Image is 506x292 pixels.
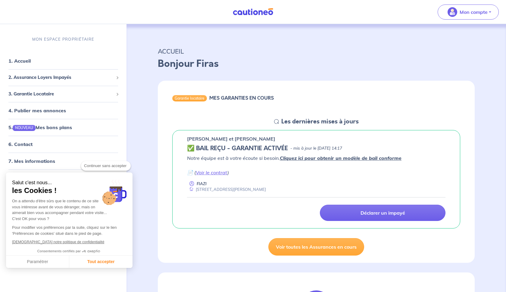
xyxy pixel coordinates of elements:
[2,55,124,67] div: 1. Accueil
[187,145,288,152] h5: ✅ BAIL REÇU - GARANTIE ACTIVÉE
[448,7,457,17] img: illu_account_valid_menu.svg
[8,91,114,98] span: 3. Garantie Locataire
[460,8,488,16] p: Mon compte
[158,46,475,57] p: ACCUEIL
[6,256,69,268] button: Paramétrer
[34,247,104,255] button: Consentements certifiés par
[290,145,342,151] p: - mis à jour le [DATE] 14:17
[12,186,126,195] span: les Cookies !
[2,121,124,133] div: 5.NOUVEAUMes bons plans
[187,155,401,161] em: Notre équipe est à votre écoute si besoin.
[2,88,124,100] div: 3. Garantie Locataire
[187,145,445,152] div: state: CONTRACT-VALIDATED, Context: IN-LANDLORD,IS-GL-CAUTION-IN-LANDLORD
[12,180,126,186] small: Salut c'est nous...
[32,36,94,42] p: MON ESPACE PROPRIÉTAIRE
[187,135,275,142] p: [PERSON_NAME] et [PERSON_NAME]
[8,74,114,81] span: 2. Assurance Loyers Impayés
[158,57,475,71] p: Bonjour Firas
[37,250,81,253] span: Consentements certifiés par
[187,187,266,192] div: [STREET_ADDRESS][PERSON_NAME]
[84,163,128,169] span: Continuer sans accepter
[12,240,104,244] a: [DEMOGRAPHIC_DATA] notre politique de confidentialité
[268,238,364,256] a: Voir toutes les Assurances en cours
[8,58,31,64] a: 1. Accueil
[8,124,72,130] a: 5.NOUVEAUMes bons plans
[196,169,227,176] a: Voir le contrat
[281,118,359,125] h5: Les dernières mises à jours
[2,172,124,184] div: 8. Mes factures
[2,104,124,116] div: 4. Publier mes annonces
[438,5,499,20] button: illu_account_valid_menu.svgMon compte
[2,155,124,167] div: 7. Mes informations
[209,95,274,101] h6: MES GARANTIES EN COURS
[172,95,207,101] div: Garantie locataire
[230,8,276,16] img: Cautioneo
[8,141,33,147] a: 6. Contact
[12,198,126,222] div: On a attendu d'être sûrs que le contenu de ce site vous intéresse avant de vous déranger, mais on...
[361,210,405,216] p: Déclarer un impayé
[69,256,133,268] button: Tout accepter
[197,181,207,187] p: FIAZI
[81,161,131,171] button: Continuer sans accepter
[280,155,401,161] a: Cliquez ici pour obtenir un modèle de bail conforme
[12,225,126,236] p: Pour modifier vos préférences par la suite, cliquez sur le lien 'Préférences de cookies' situé da...
[2,138,124,150] div: 6. Contact
[8,107,66,113] a: 4. Publier mes annonces
[2,72,124,83] div: 2. Assurance Loyers Impayés
[187,169,229,176] em: 📄 ( )
[320,205,445,221] a: Déclarer un impayé
[82,242,100,260] svg: Axeptio
[8,158,55,164] a: 7. Mes informations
